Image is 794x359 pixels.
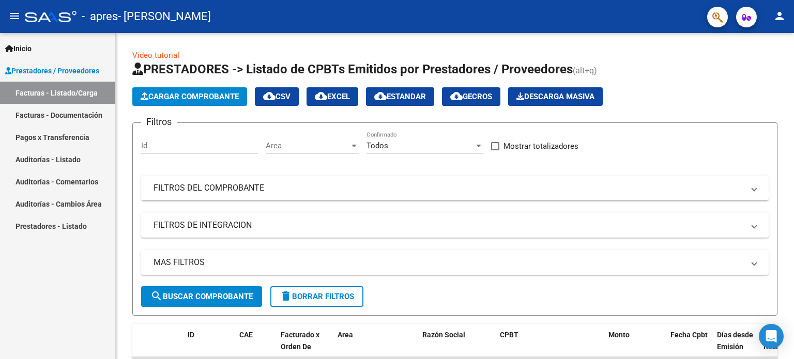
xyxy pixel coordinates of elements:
[239,331,253,339] span: CAE
[773,10,786,22] mat-icon: person
[5,65,99,76] span: Prestadores / Proveedores
[82,5,118,28] span: - apres
[442,87,500,106] button: Gecros
[450,90,463,102] mat-icon: cloud_download
[374,90,387,102] mat-icon: cloud_download
[367,141,388,150] span: Todos
[503,140,578,152] span: Mostrar totalizadores
[150,292,253,301] span: Buscar Comprobante
[508,87,603,106] app-download-masive: Descarga masiva de comprobantes (adjuntos)
[450,92,492,101] span: Gecros
[280,292,354,301] span: Borrar Filtros
[154,220,744,231] mat-panel-title: FILTROS DE INTEGRACION
[266,141,349,150] span: Area
[141,92,239,101] span: Cargar Comprobante
[759,324,784,349] div: Open Intercom Messenger
[608,331,630,339] span: Monto
[573,66,597,75] span: (alt+q)
[132,51,179,60] a: Video tutorial
[315,92,350,101] span: EXCEL
[255,87,299,106] button: CSV
[141,213,769,238] mat-expansion-panel-header: FILTROS DE INTEGRACION
[717,331,753,351] span: Días desde Emisión
[118,5,211,28] span: - [PERSON_NAME]
[141,176,769,200] mat-expansion-panel-header: FILTROS DEL COMPROBANTE
[281,331,319,351] span: Facturado x Orden De
[422,331,465,339] span: Razón Social
[338,331,353,339] span: Area
[8,10,21,22] mat-icon: menu
[508,87,603,106] button: Descarga Masiva
[154,257,744,268] mat-panel-title: MAS FILTROS
[315,90,327,102] mat-icon: cloud_download
[374,92,426,101] span: Estandar
[307,87,358,106] button: EXCEL
[188,331,194,339] span: ID
[263,92,291,101] span: CSV
[132,87,247,106] button: Cargar Comprobante
[516,92,594,101] span: Descarga Masiva
[150,290,163,302] mat-icon: search
[764,331,792,351] span: Fecha Recibido
[141,115,177,129] h3: Filtros
[141,286,262,307] button: Buscar Comprobante
[366,87,434,106] button: Estandar
[154,182,744,194] mat-panel-title: FILTROS DEL COMPROBANTE
[270,286,363,307] button: Borrar Filtros
[132,62,573,76] span: PRESTADORES -> Listado de CPBTs Emitidos por Prestadores / Proveedores
[141,250,769,275] mat-expansion-panel-header: MAS FILTROS
[280,290,292,302] mat-icon: delete
[670,331,708,339] span: Fecha Cpbt
[263,90,276,102] mat-icon: cloud_download
[5,43,32,54] span: Inicio
[500,331,518,339] span: CPBT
